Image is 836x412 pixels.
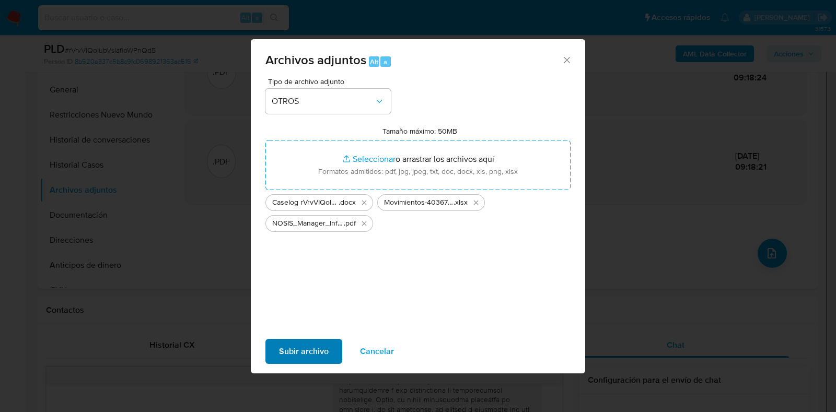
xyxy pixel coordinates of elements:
[370,57,378,67] span: Alt
[360,340,394,363] span: Cancelar
[358,196,370,209] button: Eliminar Caselog rVrvVIQolubVsIafloWPnQd5_2025_08_18_22_34_45.docx
[272,96,374,107] span: OTROS
[454,197,468,208] span: .xlsx
[265,51,366,69] span: Archivos adjuntos
[346,339,408,364] button: Cancelar
[382,126,457,136] label: Tamaño máximo: 50MB
[384,57,387,67] span: a
[470,196,482,209] button: Eliminar Movimientos-40367224.xlsx
[268,78,393,85] span: Tipo de archivo adjunto
[344,218,356,229] span: .pdf
[562,55,571,64] button: Cerrar
[272,197,339,208] span: Caselog rVrvVIQolubVsIafloWPnQd5_2025_08_18_22_34_45
[265,190,571,232] ul: Archivos seleccionados
[265,339,342,364] button: Subir archivo
[272,218,344,229] span: NOSIS_Manager_InformeIndividual_20331345025_620658_20250904171243
[279,340,329,363] span: Subir archivo
[358,217,370,230] button: Eliminar NOSIS_Manager_InformeIndividual_20331345025_620658_20250904171243.pdf
[384,197,454,208] span: Movimientos-40367224
[339,197,356,208] span: .docx
[265,89,391,114] button: OTROS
